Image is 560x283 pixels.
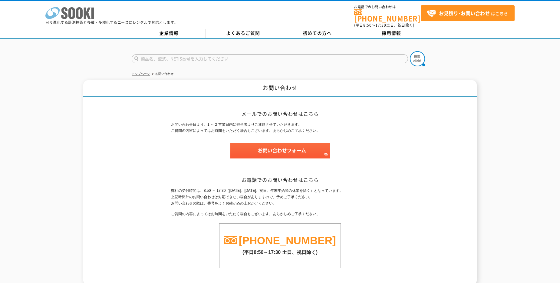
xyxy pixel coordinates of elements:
span: お電話でのお問い合わせは [354,5,421,9]
span: 17:30 [375,22,386,28]
a: お問い合わせフォーム [230,153,330,157]
p: ご質問の内容によってはお時間をいただく場合もございます。あらかじめご了承ください。 [171,211,389,217]
h2: お電話でのお問い合わせはこちら [171,177,389,183]
a: 初めての方へ [280,29,354,38]
a: トップページ [132,72,150,75]
a: お見積り･お問い合わせはこちら [421,5,515,21]
p: 日々進化する計測技術と多種・多様化するニーズにレンタルでお応えします。 [45,21,178,24]
p: (平日8:50～17:30 土日、祝日除く) [219,246,341,256]
span: 8:50 [363,22,372,28]
h1: お問い合わせ [83,80,477,97]
a: [PHONE_NUMBER] [239,235,336,246]
span: 初めての方へ [303,30,332,36]
p: 弊社の受付時間は、8:50 ～ 17:30（[DATE]、[DATE]、祝日、年末年始等の休業を除く）となっています。 上記時間外のお問い合わせは対応できない場合がありますので、予めご了承くださ... [171,188,389,206]
a: [PHONE_NUMBER] [354,9,421,22]
span: はこちら [427,9,508,18]
img: お問い合わせフォーム [230,143,330,158]
img: btn_search.png [410,51,425,66]
a: 企業情報 [132,29,206,38]
strong: お見積り･お問い合わせ [439,9,490,17]
input: 商品名、型式、NETIS番号を入力してください [132,54,408,63]
a: よくあるご質問 [206,29,280,38]
a: 採用情報 [354,29,428,38]
li: お問い合わせ [151,71,173,77]
span: (平日 ～ 土日、祝日除く) [354,22,414,28]
h2: メールでのお問い合わせはこちら [171,111,389,117]
p: お問い合わせ日より、1 ～ 2 営業日内に担当者よりご連絡させていただきます。 ご質問の内容によってはお時間をいただく場合もございます。あらかじめご了承ください。 [171,122,389,134]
